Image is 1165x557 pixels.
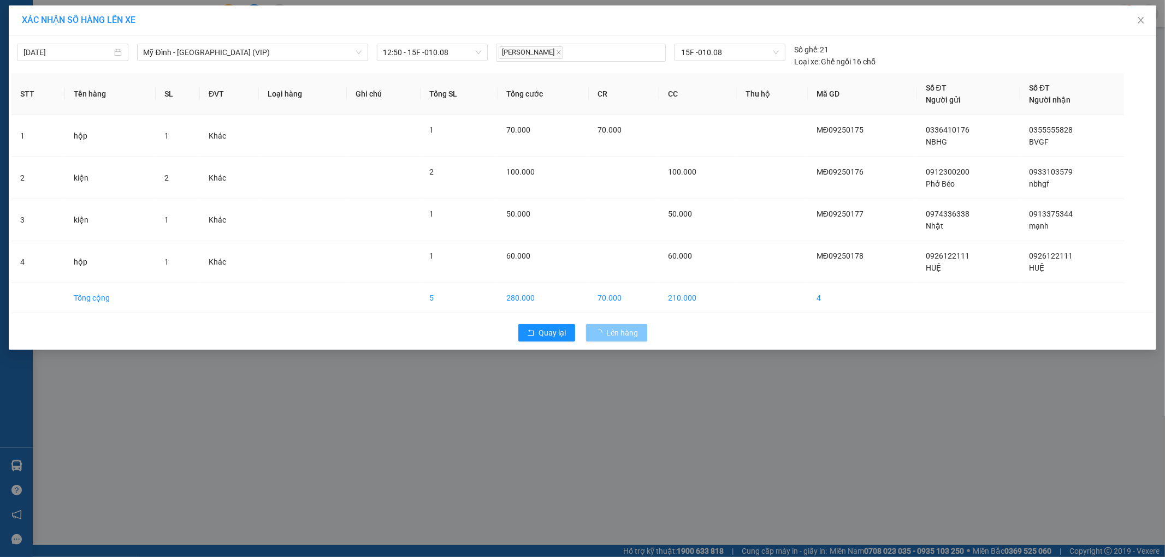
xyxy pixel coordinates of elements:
[65,283,156,313] td: Tổng cộng
[11,199,65,241] td: 3
[794,44,819,56] span: Số ghế:
[817,209,864,218] span: MĐ09250177
[518,324,575,342] button: rollbackQuay lại
[506,125,530,134] span: 70.000
[11,73,65,115] th: STT
[1029,263,1044,272] span: HUỆ
[200,115,259,157] td: Khác
[808,73,917,115] th: Mã GD
[429,209,434,218] span: 1
[586,324,647,342] button: Lên hàng
[539,327,566,339] span: Quay lại
[737,73,808,115] th: Thu hộ
[11,157,65,199] td: 2
[668,251,692,260] span: 60.000
[506,251,530,260] span: 60.000
[668,167,696,176] span: 100.000
[794,56,820,68] span: Loại xe:
[659,73,737,115] th: CC
[794,44,829,56] div: 21
[808,283,917,313] td: 4
[164,173,169,182] span: 2
[926,221,943,230] span: Nhật
[498,73,589,115] th: Tổng cước
[259,73,347,115] th: Loại hàng
[144,44,362,61] span: Mỹ Đình - Hải Phòng (VIP)
[556,50,561,55] span: close
[356,49,362,56] span: down
[65,157,156,199] td: kiện
[164,131,169,140] span: 1
[429,251,434,260] span: 1
[429,125,434,134] span: 1
[1029,125,1073,134] span: 0355555828
[164,215,169,224] span: 1
[11,241,65,283] td: 4
[429,167,434,176] span: 2
[200,73,259,115] th: ĐVT
[421,73,497,115] th: Tổng SL
[607,327,638,339] span: Lên hàng
[527,329,535,338] span: rollback
[421,283,497,313] td: 5
[1029,137,1049,146] span: BVGF
[589,73,659,115] th: CR
[668,209,692,218] span: 50.000
[926,95,961,104] span: Người gửi
[926,263,941,272] span: HUỆ
[681,44,778,61] span: 15F -010.08
[1029,209,1073,218] span: 0913375344
[65,199,156,241] td: kiện
[1029,83,1050,92] span: Số ĐT
[156,73,200,115] th: SL
[506,167,535,176] span: 100.000
[659,283,737,313] td: 210.000
[817,125,864,134] span: MĐ09250175
[200,199,259,241] td: Khác
[506,209,530,218] span: 50.000
[200,157,259,199] td: Khác
[65,73,156,115] th: Tên hàng
[1126,5,1156,36] button: Close
[817,251,864,260] span: MĐ09250178
[383,44,482,61] span: 12:50 - 15F -010.08
[926,125,969,134] span: 0336410176
[1029,179,1049,188] span: nbhgf
[598,125,622,134] span: 70.000
[499,46,563,59] span: [PERSON_NAME]
[65,241,156,283] td: hộp
[926,179,955,188] span: Phở Béo
[926,167,969,176] span: 0912300200
[595,329,607,337] span: loading
[1029,167,1073,176] span: 0933103579
[23,46,112,58] input: 14/09/2025
[22,15,135,25] span: XÁC NHẬN SỐ HÀNG LÊN XE
[11,115,65,157] td: 1
[926,83,947,92] span: Số ĐT
[65,115,156,157] td: hộp
[498,283,589,313] td: 280.000
[817,167,864,176] span: MĐ09250176
[926,137,947,146] span: NBHG
[1029,251,1073,260] span: 0926122111
[1029,95,1071,104] span: Người nhận
[926,251,969,260] span: 0926122111
[794,56,876,68] div: Ghế ngồi 16 chỗ
[926,209,969,218] span: 0974336338
[1137,16,1145,25] span: close
[164,257,169,266] span: 1
[200,241,259,283] td: Khác
[589,283,659,313] td: 70.000
[347,73,421,115] th: Ghi chú
[1029,221,1049,230] span: mạnh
